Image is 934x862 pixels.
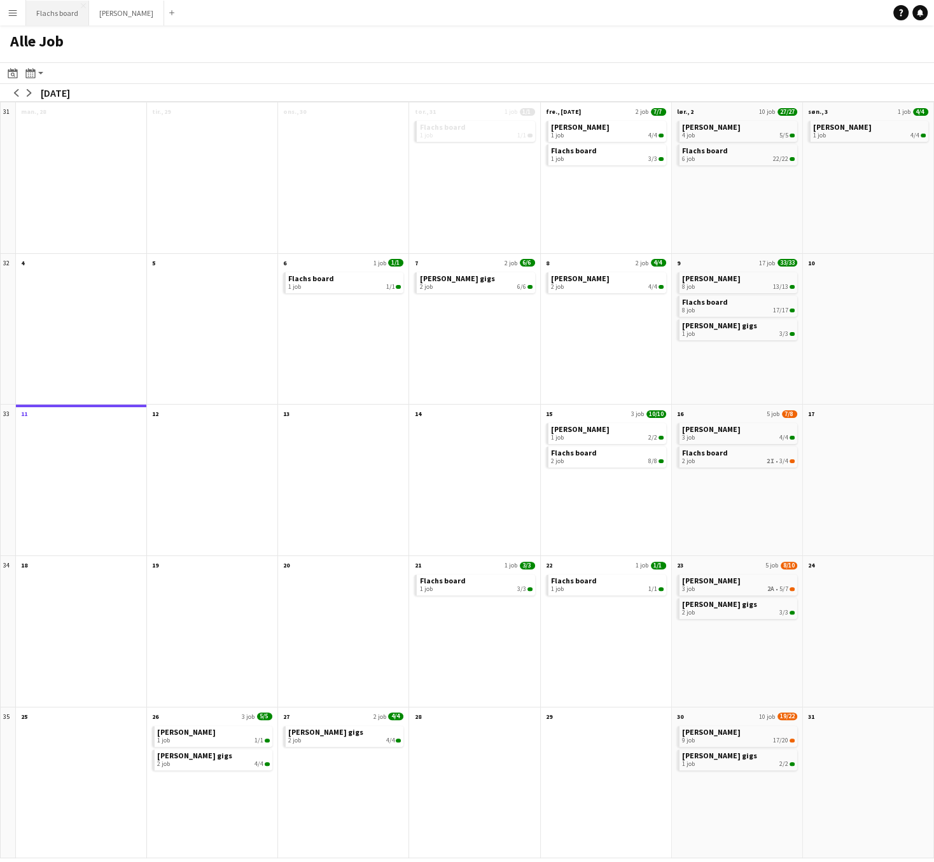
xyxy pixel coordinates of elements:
[682,727,741,737] span: Asger Gigs
[808,561,814,569] span: 24
[551,283,564,291] span: 2 job
[682,599,757,609] span: Hedvig's gigs
[419,574,532,593] a: Flachs board1 job3/3
[21,713,27,721] span: 25
[505,108,517,116] span: 1 job
[414,713,421,721] span: 28
[419,283,432,291] span: 2 job
[779,760,788,768] span: 2/2
[773,283,788,291] span: 13/13
[546,410,552,418] span: 15
[682,448,728,457] span: Flachs board
[288,272,401,291] a: Flachs board1 job1/1
[152,108,171,116] span: tir., 29
[921,134,926,137] span: 4/4
[682,144,795,163] a: Flachs board6 job22/22
[677,561,683,569] span: 23
[773,155,788,163] span: 22/22
[157,749,270,768] a: [PERSON_NAME] gigs2 job4/4
[551,423,664,441] a: [PERSON_NAME]1 job2/2
[157,751,232,760] span: Hedvig's gigs
[257,713,272,720] span: 5/5
[648,132,657,139] span: 4/4
[21,410,27,418] span: 11
[767,410,779,418] span: 5 job
[898,108,910,116] span: 1 job
[21,108,46,116] span: man., 28
[551,457,564,465] span: 2 job
[636,259,648,267] span: 2 job
[659,134,664,137] span: 4/4
[546,108,581,116] span: fre., [DATE]
[682,155,695,163] span: 6 job
[419,274,494,283] span: Hedvig's gigs
[419,585,432,593] span: 1 job
[779,585,788,593] span: 5/7
[419,576,465,585] span: Flachs board
[777,713,797,720] span: 19/22
[26,1,89,25] button: Flachs board
[1,254,16,405] div: 32
[551,274,610,283] span: Asger Gigs
[682,146,728,155] span: Flachs board
[682,307,695,314] span: 8 job
[21,259,24,267] span: 4
[288,727,363,737] span: Hedvig's gigs
[283,259,286,267] span: 6
[682,574,795,593] a: [PERSON_NAME]3 job2A•5/7
[551,585,564,593] span: 1 job
[813,121,926,139] a: [PERSON_NAME]1 job4/4
[682,598,795,616] a: [PERSON_NAME] gigs2 job3/3
[767,585,774,593] span: 2A
[790,739,795,742] span: 17/20
[790,285,795,289] span: 13/13
[682,423,795,441] a: [PERSON_NAME]3 job4/4
[21,561,27,569] span: 18
[396,739,401,742] span: 4/4
[546,259,549,267] span: 8
[520,259,535,267] span: 6/6
[551,448,597,457] span: Flachs board
[288,274,334,283] span: Flachs board
[682,726,795,744] a: [PERSON_NAME]9 job17/20
[682,121,795,139] a: [PERSON_NAME]4 job5/5
[777,259,797,267] span: 33/33
[373,259,386,267] span: 1 job
[152,410,158,418] span: 12
[254,737,263,744] span: 1/1
[283,561,289,569] span: 20
[546,713,552,721] span: 29
[551,447,664,465] a: Flachs board2 job8/8
[659,285,664,289] span: 4/4
[779,434,788,441] span: 4/4
[648,155,657,163] span: 3/3
[152,713,158,721] span: 26
[759,713,775,721] span: 10 job
[551,144,664,163] a: Flachs board1 job3/3
[759,108,775,116] span: 10 job
[414,108,435,116] span: tor., 31
[659,436,664,440] span: 2/2
[551,155,564,163] span: 1 job
[636,561,648,569] span: 1 job
[546,561,552,569] span: 22
[808,410,814,418] span: 17
[41,87,70,99] div: [DATE]
[779,609,788,616] span: 3/3
[265,762,270,766] span: 4/4
[682,457,695,465] span: 2 job
[551,121,664,139] a: [PERSON_NAME]1 job4/4
[646,410,666,418] span: 10/10
[790,459,795,463] span: 3/4
[682,585,795,593] div: •
[651,108,666,116] span: 7/7
[396,285,401,289] span: 1/1
[682,457,795,465] div: •
[242,713,254,721] span: 3 job
[414,561,421,569] span: 21
[808,713,814,721] span: 31
[648,585,657,593] span: 1/1
[782,410,797,418] span: 7/8
[682,751,757,760] span: Hedvig's gigs
[682,296,795,314] a: Flachs board8 job17/17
